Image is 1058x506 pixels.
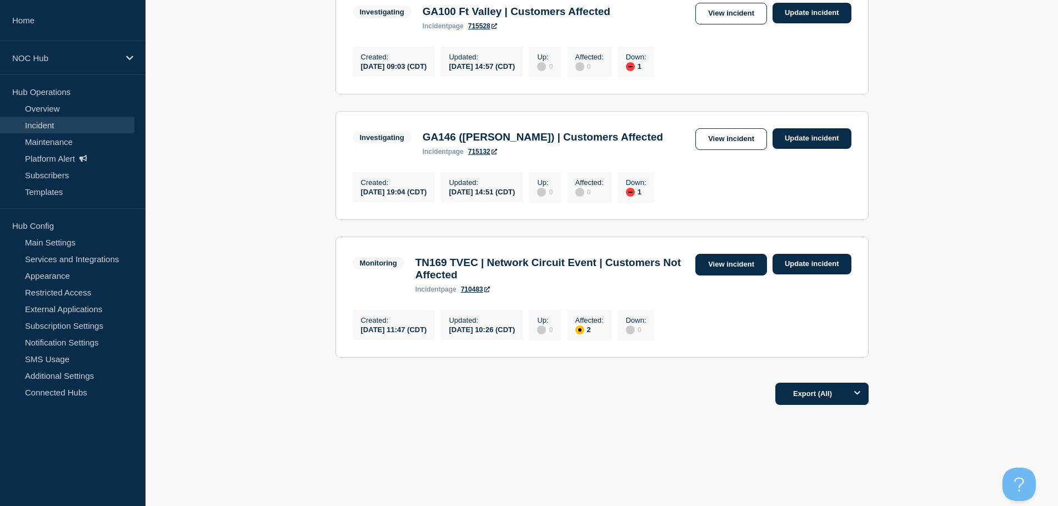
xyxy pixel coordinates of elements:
[575,53,604,61] p: Affected :
[773,254,851,274] a: Update incident
[537,324,553,334] div: 0
[449,61,515,71] div: [DATE] 14:57 (CDT)
[537,178,553,187] p: Up :
[423,22,464,30] p: page
[1002,468,1036,501] iframe: Help Scout Beacon - Open
[353,257,404,269] span: Monitoring
[695,3,767,24] a: View incident
[626,316,646,324] p: Down :
[846,383,869,405] button: Options
[423,6,610,18] h3: GA100 Ft Valley | Customers Affected
[626,178,646,187] p: Down :
[423,148,464,156] p: page
[537,62,546,71] div: disabled
[449,178,515,187] p: Updated :
[773,128,851,149] a: Update incident
[537,61,553,71] div: 0
[626,61,646,71] div: 1
[361,324,427,334] div: [DATE] 11:47 (CDT)
[695,128,767,150] a: View incident
[353,6,412,18] span: Investigating
[537,53,553,61] p: Up :
[449,316,515,324] p: Updated :
[575,188,584,197] div: disabled
[537,187,553,197] div: 0
[423,148,448,156] span: incident
[449,53,515,61] p: Updated :
[361,53,427,61] p: Created :
[626,62,635,71] div: down
[626,187,646,197] div: 1
[415,285,457,293] p: page
[423,22,448,30] span: incident
[626,325,635,334] div: disabled
[361,187,427,196] div: [DATE] 19:04 (CDT)
[423,131,663,143] h3: GA146 ([PERSON_NAME]) | Customers Affected
[626,53,646,61] p: Down :
[468,148,497,156] a: 715132
[695,254,767,275] a: View incident
[468,22,497,30] a: 715528
[626,324,646,334] div: 0
[575,325,584,334] div: affected
[415,257,690,281] h3: TN169 TVEC | Network Circuit Event | Customers Not Affected
[361,178,427,187] p: Created :
[361,61,427,71] div: [DATE] 09:03 (CDT)
[415,285,441,293] span: incident
[361,316,427,324] p: Created :
[353,131,412,144] span: Investigating
[575,316,604,324] p: Affected :
[575,187,604,197] div: 0
[575,62,584,71] div: disabled
[575,61,604,71] div: 0
[449,324,515,334] div: [DATE] 10:26 (CDT)
[537,316,553,324] p: Up :
[773,3,851,23] a: Update incident
[461,285,490,293] a: 710483
[575,178,604,187] p: Affected :
[12,53,119,63] p: NOC Hub
[449,187,515,196] div: [DATE] 14:51 (CDT)
[537,188,546,197] div: disabled
[575,324,604,334] div: 2
[537,325,546,334] div: disabled
[626,188,635,197] div: down
[775,383,869,405] button: Export (All)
